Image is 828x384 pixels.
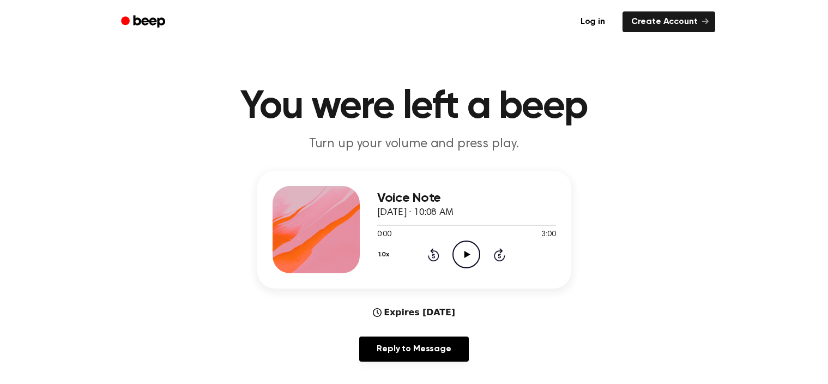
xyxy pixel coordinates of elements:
[622,11,715,32] a: Create Account
[377,229,391,241] span: 0:00
[113,11,175,33] a: Beep
[377,191,556,206] h3: Voice Note
[377,245,394,264] button: 1.0x
[570,9,616,34] a: Log in
[205,135,624,153] p: Turn up your volume and press play.
[377,208,454,218] span: [DATE] · 10:08 AM
[373,306,455,319] div: Expires [DATE]
[359,337,468,362] a: Reply to Message
[135,87,693,127] h1: You were left a beep
[541,229,555,241] span: 3:00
